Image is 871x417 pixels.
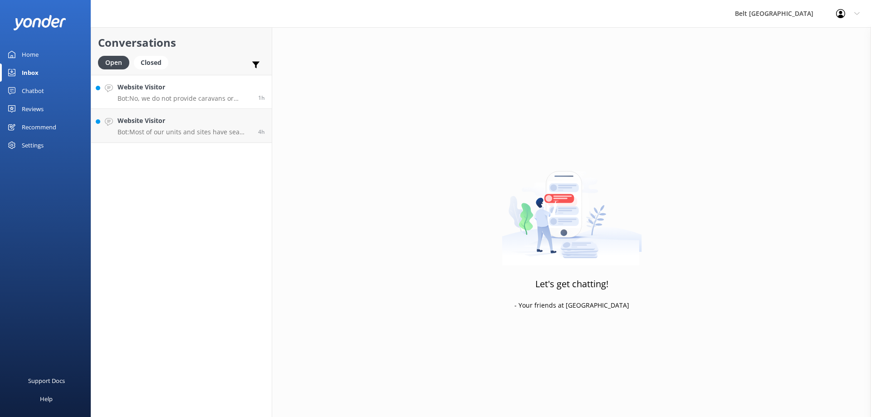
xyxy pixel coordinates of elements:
span: 06:13am 18-Aug-2025 (UTC +12:00) Pacific/Auckland [258,128,265,136]
div: Help [40,390,53,408]
h4: Website Visitor [117,116,251,126]
a: Closed [134,57,173,67]
h3: Let's get chatting! [535,277,608,291]
div: Reviews [22,100,44,118]
div: Support Docs [28,372,65,390]
p: Bot: No, we do not provide caravans or motorhomes. [117,94,251,103]
img: artwork of a man stealing a conversation from at giant smartphone [502,152,642,265]
h2: Conversations [98,34,265,51]
div: Home [22,45,39,64]
div: Settings [22,136,44,154]
p: Bot: Most of our units and sites have sea views, offering the best views in town with amazing sun... [117,128,251,136]
div: Closed [134,56,168,69]
div: Open [98,56,129,69]
p: - Your friends at [GEOGRAPHIC_DATA] [514,300,629,310]
a: Open [98,57,134,67]
div: Chatbot [22,82,44,100]
span: 09:34am 18-Aug-2025 (UTC +12:00) Pacific/Auckland [258,94,265,102]
a: Website VisitorBot:No, we do not provide caravans or motorhomes.1h [91,75,272,109]
img: yonder-white-logo.png [14,15,66,30]
h4: Website Visitor [117,82,251,92]
div: Inbox [22,64,39,82]
a: Website VisitorBot:Most of our units and sites have sea views, offering the best views in town wi... [91,109,272,143]
div: Recommend [22,118,56,136]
